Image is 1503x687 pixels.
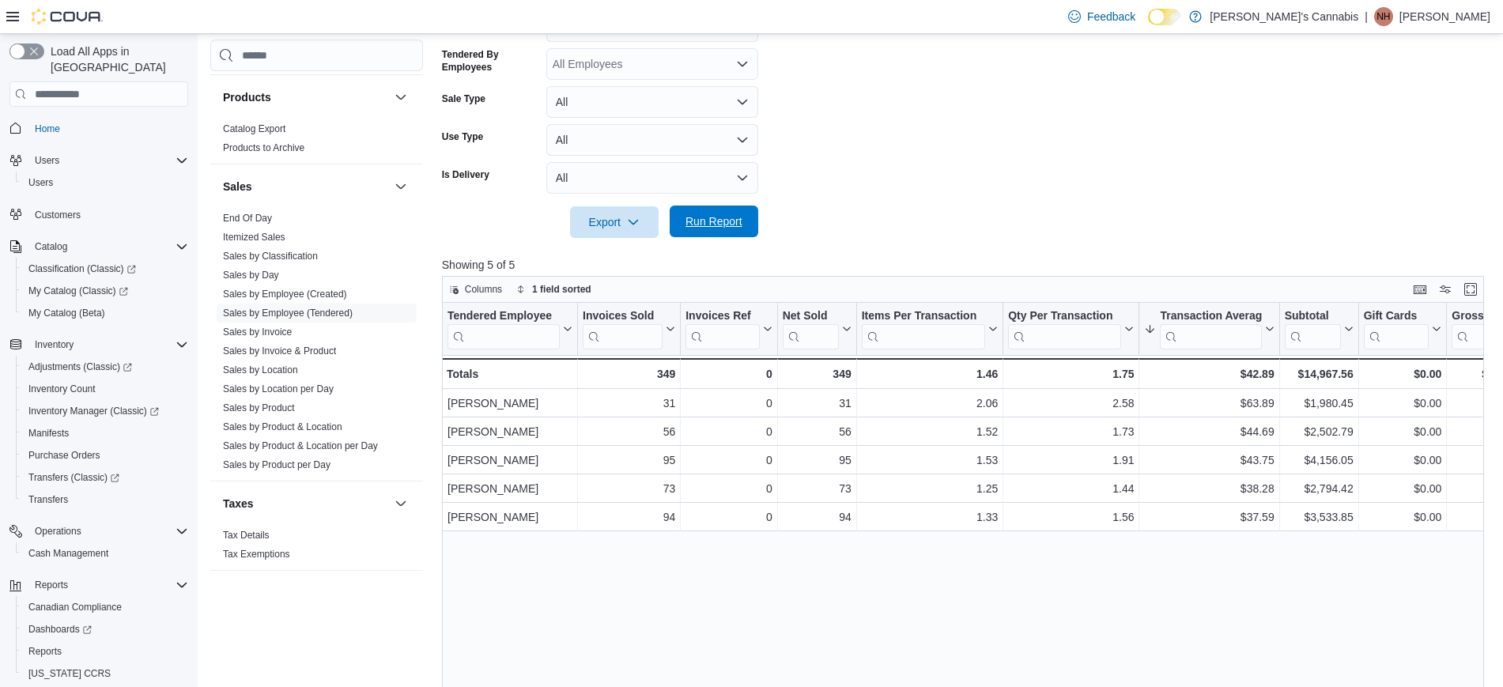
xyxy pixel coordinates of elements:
[223,123,285,135] span: Catalog Export
[22,468,188,487] span: Transfers (Classic)
[1284,423,1353,442] div: $2,502.79
[223,345,336,357] span: Sales by Invoice & Product
[3,149,194,172] button: Users
[223,402,295,414] span: Sales by Product
[1008,309,1121,324] div: Qty Per Transaction
[1410,280,1429,299] button: Keyboard shortcuts
[583,364,675,383] div: 349
[22,598,188,617] span: Canadian Compliance
[1008,423,1134,442] div: 1.73
[22,620,98,639] a: Dashboards
[28,405,159,417] span: Inventory Manager (Classic)
[22,402,165,421] a: Inventory Manager (Classic)
[1160,309,1261,324] div: Transaction Average
[223,179,388,194] button: Sales
[546,86,758,118] button: All
[22,642,68,661] a: Reports
[448,309,572,349] button: Tendered Employee
[22,281,188,300] span: My Catalog (Classic)
[223,529,270,542] span: Tax Details
[28,176,53,189] span: Users
[28,237,188,256] span: Catalog
[3,520,194,542] button: Operations
[22,281,134,300] a: My Catalog (Classic)
[1374,7,1393,26] div: Nicole H
[28,335,188,354] span: Inventory
[1284,309,1340,324] div: Subtotal
[1008,451,1134,470] div: 1.91
[223,496,254,511] h3: Taxes
[223,213,272,224] a: End Of Day
[16,466,194,489] a: Transfers (Classic)
[223,327,292,338] a: Sales by Invoice
[1363,309,1441,349] button: Gift Cards
[1363,451,1441,470] div: $0.00
[223,548,290,561] span: Tax Exemptions
[546,124,758,156] button: All
[28,522,188,541] span: Operations
[580,206,649,238] span: Export
[223,440,378,452] span: Sales by Product & Location per Day
[583,451,675,470] div: 95
[1144,364,1274,383] div: $42.89
[28,449,100,462] span: Purchase Orders
[861,364,998,383] div: 1.46
[862,480,999,499] div: 1.25
[583,480,675,499] div: 73
[736,58,749,70] button: Open list of options
[22,490,188,509] span: Transfers
[1284,394,1353,413] div: $1,980.45
[685,480,772,499] div: 0
[783,480,852,499] div: 73
[223,251,318,262] a: Sales by Classification
[782,364,851,383] div: 349
[16,400,194,422] a: Inventory Manager (Classic)
[3,236,194,258] button: Catalog
[22,173,59,192] a: Users
[223,440,378,451] a: Sales by Product & Location per Day
[442,48,540,74] label: Tendered By Employees
[442,92,485,105] label: Sale Type
[1062,1,1142,32] a: Feedback
[1284,309,1340,349] div: Subtotal
[1284,309,1353,349] button: Subtotal
[1144,508,1274,527] div: $37.59
[28,471,119,484] span: Transfers (Classic)
[783,394,852,413] div: 31
[16,596,194,618] button: Canadian Compliance
[1284,508,1353,527] div: $3,533.85
[448,480,572,499] div: [PERSON_NAME]
[16,662,194,685] button: [US_STATE] CCRS
[782,309,838,349] div: Net Sold
[22,544,188,563] span: Cash Management
[22,446,107,465] a: Purchase Orders
[16,356,194,378] a: Adjustments (Classic)
[28,151,188,170] span: Users
[783,451,852,470] div: 95
[16,302,194,324] button: My Catalog (Beta)
[1008,480,1134,499] div: 1.44
[1008,508,1134,527] div: 1.56
[28,237,74,256] button: Catalog
[1144,309,1274,349] button: Transaction Average
[223,232,285,243] a: Itemized Sales
[782,309,838,324] div: Net Sold
[28,335,80,354] button: Inventory
[448,309,560,349] div: Tendered Employee
[862,451,999,470] div: 1.53
[16,618,194,640] a: Dashboards
[1363,508,1441,527] div: $0.00
[223,530,270,541] a: Tax Details
[223,231,285,243] span: Itemized Sales
[861,309,998,349] button: Items Per Transaction
[28,547,108,560] span: Cash Management
[223,142,304,154] span: Products to Archive
[223,212,272,225] span: End Of Day
[443,280,508,299] button: Columns
[210,526,423,570] div: Taxes
[32,9,103,25] img: Cova
[1436,280,1455,299] button: Display options
[22,664,188,683] span: Washington CCRS
[1008,309,1121,349] div: Qty Per Transaction
[685,423,772,442] div: 0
